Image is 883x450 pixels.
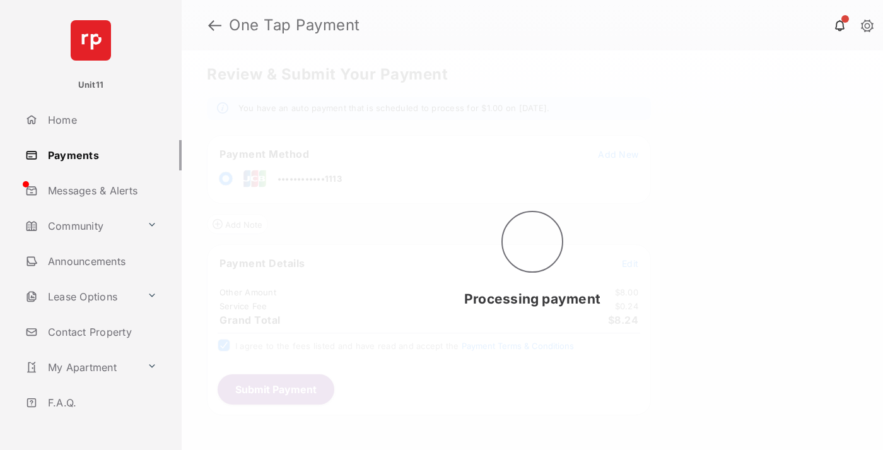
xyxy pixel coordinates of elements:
a: Payments [20,140,182,170]
a: My Apartment [20,352,142,382]
a: Lease Options [20,281,142,312]
a: Announcements [20,246,182,276]
p: Unit11 [78,79,104,92]
strong: One Tap Payment [229,18,360,33]
a: Messages & Alerts [20,175,182,206]
a: Home [20,105,182,135]
a: Contact Property [20,317,182,347]
a: Community [20,211,142,241]
img: svg+xml;base64,PHN2ZyB4bWxucz0iaHR0cDovL3d3dy53My5vcmcvMjAwMC9zdmciIHdpZHRoPSI2NCIgaGVpZ2h0PSI2NC... [71,20,111,61]
span: Processing payment [464,291,600,307]
a: F.A.Q. [20,388,182,418]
